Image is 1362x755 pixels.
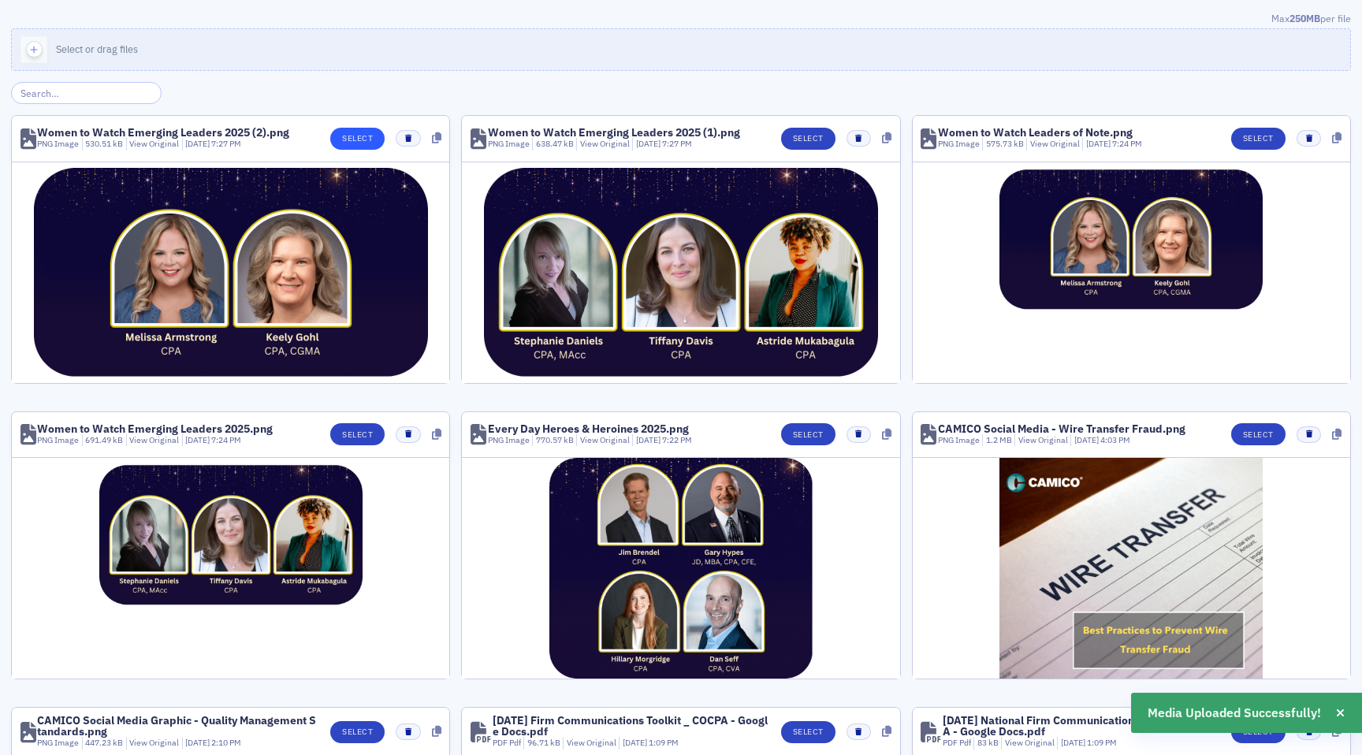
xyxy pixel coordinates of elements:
a: View Original [129,737,179,748]
div: CAMICO Social Media Graphic - Quality Management Standards.png [37,715,319,737]
a: View Original [1018,434,1068,445]
div: PNG Image [488,434,530,447]
div: Women to Watch Emerging Leaders 2025.png [37,423,273,434]
span: 1:09 PM [649,737,679,748]
span: [DATE] [185,737,211,748]
button: Select or drag files [11,28,1351,71]
div: PNG Image [37,138,79,151]
div: 96.71 kB [523,737,560,749]
span: [DATE] [1086,138,1112,149]
a: View Original [567,737,616,748]
button: Select [781,721,835,743]
div: [DATE] National Firm Communications Toolkit _ COCPA - Google Docs.pdf [943,715,1220,737]
div: [DATE] Firm Communications Toolkit _ COCPA - Google Docs.pdf [493,715,770,737]
div: PNG Image [938,138,980,151]
div: 691.49 kB [82,434,124,447]
span: [DATE] [636,138,662,149]
div: 770.57 kB [532,434,574,447]
div: 638.47 kB [532,138,574,151]
span: [DATE] [185,138,211,149]
span: [DATE] [623,737,649,748]
div: 1.2 MB [982,434,1012,447]
input: Search… [11,82,162,104]
div: PDF Pdf [493,737,521,749]
span: 7:24 PM [1112,138,1142,149]
span: 1:09 PM [1087,737,1117,748]
span: Media Uploaded Successfully! [1148,704,1321,723]
span: 7:24 PM [211,434,241,445]
div: Every Day Heroes & Heroines 2025.png [488,423,689,434]
div: PNG Image [938,434,980,447]
button: Select [781,423,835,445]
span: [DATE] [636,434,662,445]
a: View Original [1030,138,1080,149]
div: PDF Pdf [943,737,971,749]
span: Select or drag files [56,43,138,55]
div: 447.23 kB [82,737,124,749]
span: 7:27 PM [211,138,241,149]
div: 575.73 kB [982,138,1024,151]
span: [DATE] [1061,737,1087,748]
button: Select [1231,128,1286,150]
a: View Original [580,434,630,445]
span: 7:27 PM [662,138,692,149]
div: 530.51 kB [82,138,124,151]
div: Women to Watch Leaders of Note.png [938,127,1133,138]
button: Select [330,721,385,743]
div: Women to Watch Emerging Leaders 2025 (1).png [488,127,740,138]
div: PNG Image [488,138,530,151]
div: 83 kB [973,737,999,749]
a: View Original [1005,737,1055,748]
div: Max per file [11,11,1351,28]
span: 250MB [1289,12,1320,24]
button: Select [1231,423,1286,445]
a: View Original [580,138,630,149]
button: Select [330,423,385,445]
button: Select [330,128,385,150]
div: PNG Image [37,737,79,749]
div: Women to Watch Emerging Leaders 2025 (2).png [37,127,289,138]
span: 2:10 PM [211,737,241,748]
span: 7:22 PM [662,434,692,445]
div: PNG Image [37,434,79,447]
span: [DATE] [185,434,211,445]
button: Select [781,128,835,150]
a: View Original [129,138,179,149]
div: CAMICO Social Media - Wire Transfer Fraud.png [938,423,1185,434]
span: 4:03 PM [1100,434,1130,445]
a: View Original [129,434,179,445]
span: [DATE] [1074,434,1100,445]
